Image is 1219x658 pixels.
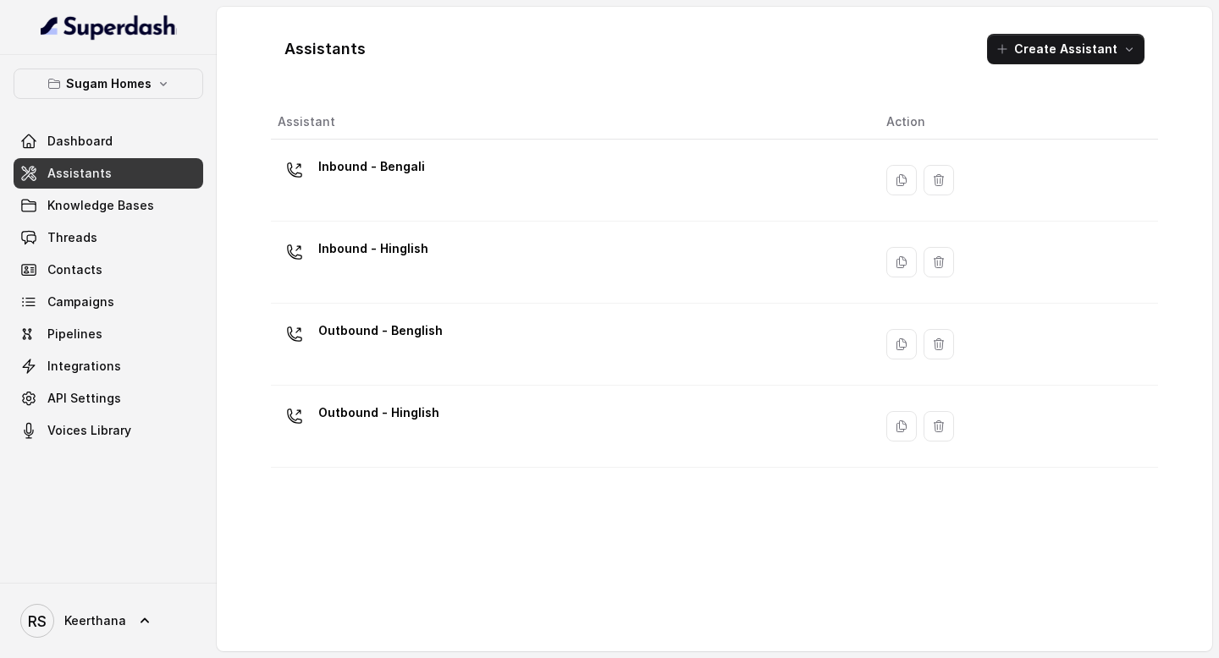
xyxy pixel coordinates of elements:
[14,351,203,381] a: Integrations
[47,197,154,214] span: Knowledge Bases
[873,105,1158,140] th: Action
[14,287,203,317] a: Campaigns
[14,319,203,349] a: Pipelines
[271,105,873,140] th: Assistant
[47,326,102,343] span: Pipelines
[14,597,203,644] a: Keerthana
[318,317,443,344] p: Outbound - Benglish
[14,126,203,156] a: Dashboard
[28,612,47,630] text: RS
[14,158,203,189] a: Assistants
[47,390,121,407] span: API Settings
[47,165,112,182] span: Assistants
[987,34,1145,64] button: Create Assistant
[318,399,439,426] p: Outbound - Hinglish
[14,69,203,99] button: Sugam Homes
[64,612,126,629] span: Keerthana
[47,261,102,278] span: Contacts
[14,255,203,285] a: Contacts
[14,383,203,414] a: API Settings
[41,14,177,41] img: light.svg
[284,36,366,63] h1: Assistants
[318,153,425,180] p: Inbound - Bengali
[47,229,97,246] span: Threads
[47,358,121,375] span: Integrations
[14,190,203,221] a: Knowledge Bases
[66,74,152,94] p: Sugam Homes
[47,422,131,439] span: Voices Library
[47,293,114,310] span: Campaigns
[47,133,113,150] span: Dashboard
[14,415,203,446] a: Voices Library
[14,222,203,253] a: Threads
[318,235,428,262] p: Inbound - Hinglish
